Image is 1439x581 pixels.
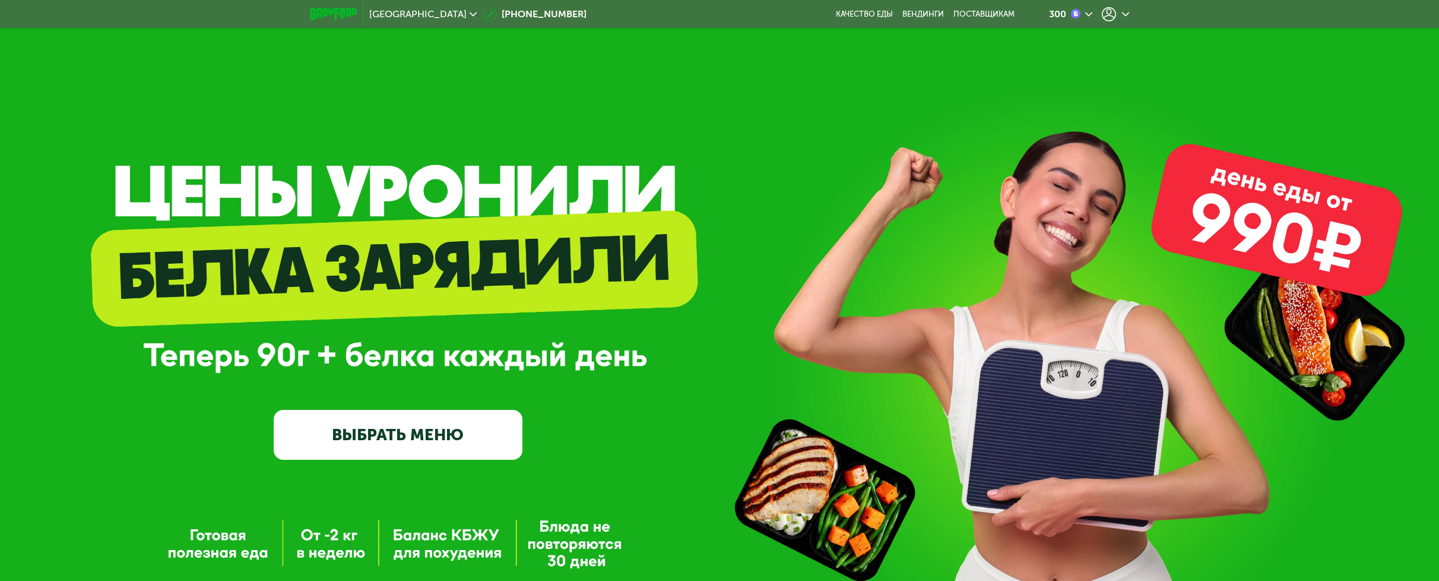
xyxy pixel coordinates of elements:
[274,410,522,460] a: ВЫБРАТЬ МЕНЮ
[483,7,587,21] a: [PHONE_NUMBER]
[836,10,893,19] a: Качество еды
[369,10,467,19] span: [GEOGRAPHIC_DATA]
[1049,10,1066,19] div: 300
[902,10,944,19] a: Вендинги
[953,10,1015,19] div: поставщикам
